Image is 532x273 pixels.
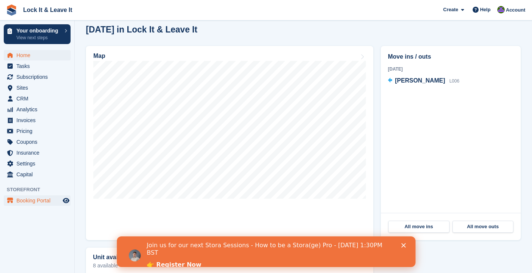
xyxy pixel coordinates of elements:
[16,104,61,115] span: Analytics
[449,78,460,84] span: L006
[4,61,71,71] a: menu
[93,53,105,59] h2: Map
[16,83,61,93] span: Sites
[4,158,71,169] a: menu
[388,221,449,233] a: All move ins
[30,25,84,33] a: 👉 Register Now
[62,196,71,205] a: Preview store
[284,7,292,11] div: Close
[16,126,61,136] span: Pricing
[452,221,514,233] a: All move outs
[16,115,61,125] span: Invoices
[395,77,445,84] span: [PERSON_NAME]
[93,263,366,268] p: 8 available
[16,169,61,180] span: Capital
[480,6,491,13] span: Help
[4,169,71,180] a: menu
[7,186,74,193] span: Storefront
[388,66,514,72] div: [DATE]
[16,148,61,158] span: Insurance
[4,126,71,136] a: menu
[16,93,61,104] span: CRM
[6,4,17,16] img: stora-icon-8386f47178a22dfd0bd8f6a31ec36ba5ce8667c1dd55bd0f319d3a0aa187defe.svg
[93,254,137,261] h2: Unit availability
[16,34,61,41] p: View next steps
[4,50,71,61] a: menu
[86,25,197,35] h2: [DATE] in Lock It & Leave It
[16,137,61,147] span: Coupons
[16,28,61,33] p: Your onboarding
[117,236,416,267] iframe: Intercom live chat banner
[16,158,61,169] span: Settings
[506,6,525,14] span: Account
[4,137,71,147] a: menu
[4,195,71,206] a: menu
[16,50,61,61] span: Home
[86,46,373,240] a: Map
[443,6,458,13] span: Create
[4,83,71,93] a: menu
[20,4,75,16] a: Lock It & Leave It
[16,72,61,82] span: Subscriptions
[4,115,71,125] a: menu
[497,6,505,13] img: Connor Allan
[16,195,61,206] span: Booking Portal
[4,104,71,115] a: menu
[388,76,459,86] a: [PERSON_NAME] L006
[388,52,514,61] h2: Move ins / outs
[4,72,71,82] a: menu
[4,24,71,44] a: Your onboarding View next steps
[16,61,61,71] span: Tasks
[4,93,71,104] a: menu
[4,148,71,158] a: menu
